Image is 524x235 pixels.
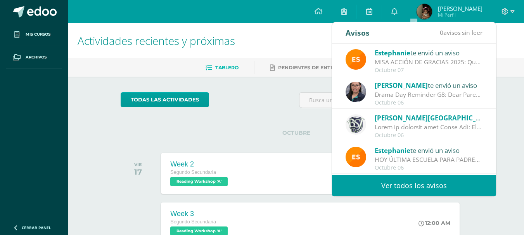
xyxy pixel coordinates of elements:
[134,167,142,177] div: 17
[270,129,323,136] span: OCTUBRE
[375,132,482,139] div: Octubre 06
[170,170,216,175] span: Segundo Secundaria
[438,12,482,18] span: Mi Perfil
[22,225,51,230] span: Cerrar panel
[346,114,366,135] img: 16c3d0cd5e8cae4aecb86a0a5c6f5782.png
[375,48,482,58] div: te envió un aviso
[346,82,366,102] img: 6fb385528ffb729c9b944b13f11ee051.png
[419,220,450,226] div: 12:00 AM
[346,49,366,70] img: 4ba0fbdb24318f1bbd103ebd070f4524.png
[170,210,230,218] div: Week 3
[270,62,344,74] a: Pendientes de entrega
[375,113,496,122] span: [PERSON_NAME][GEOGRAPHIC_DATA]
[375,58,482,67] div: MISA ACCIÓN DE GRACIAS 2025: Queridas Familias BSJ, un gusto saludarles. Mañana tendremos una San...
[375,145,482,155] div: te envió un aviso
[346,22,370,43] div: Avisos
[134,162,142,167] div: VIE
[170,219,216,225] span: Segundo Secundaria
[375,113,482,123] div: te envió un aviso
[6,46,62,69] a: Archivos
[417,4,432,19] img: 245cce3698e63bb6c5c50ba870bbc2c3.png
[440,28,482,37] span: avisos sin leer
[299,93,471,108] input: Busca una actividad próxima aquí...
[170,160,230,168] div: Week 2
[78,33,235,48] span: Actividades recientes y próximas
[375,80,482,90] div: te envió un aviso
[375,155,482,164] div: HOY ÚLTIMA ESCUELA PARA PADRES: Estimados padres de familia. Reciban un cordial saludo. Les compa...
[206,62,239,74] a: Tablero
[438,5,482,12] span: [PERSON_NAME]
[346,147,366,167] img: 4ba0fbdb24318f1bbd103ebd070f4524.png
[6,23,62,46] a: Mis cursos
[26,54,47,60] span: Archivos
[375,99,482,106] div: Octubre 06
[375,90,482,99] div: Drama Day Reminder G8: Dear Parents, Attached you will find the reminders for our upcoming Drama ...
[375,81,428,90] span: [PERSON_NAME]
[375,48,410,57] span: Estephanie
[332,175,496,196] a: Ver todos los avisos
[375,123,482,132] div: Envío de utilería para Drama Day: Dear parents, Warm greetings. As we approach Drama Day, student...
[170,177,228,186] span: Reading Workshop 'A'
[375,146,410,155] span: Estephanie
[215,65,239,70] span: Tablero
[26,31,50,38] span: Mis cursos
[375,67,482,74] div: Octubre 07
[375,165,482,171] div: Octubre 06
[121,92,209,107] a: todas las Actividades
[278,65,344,70] span: Pendientes de entrega
[440,28,443,37] span: 0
